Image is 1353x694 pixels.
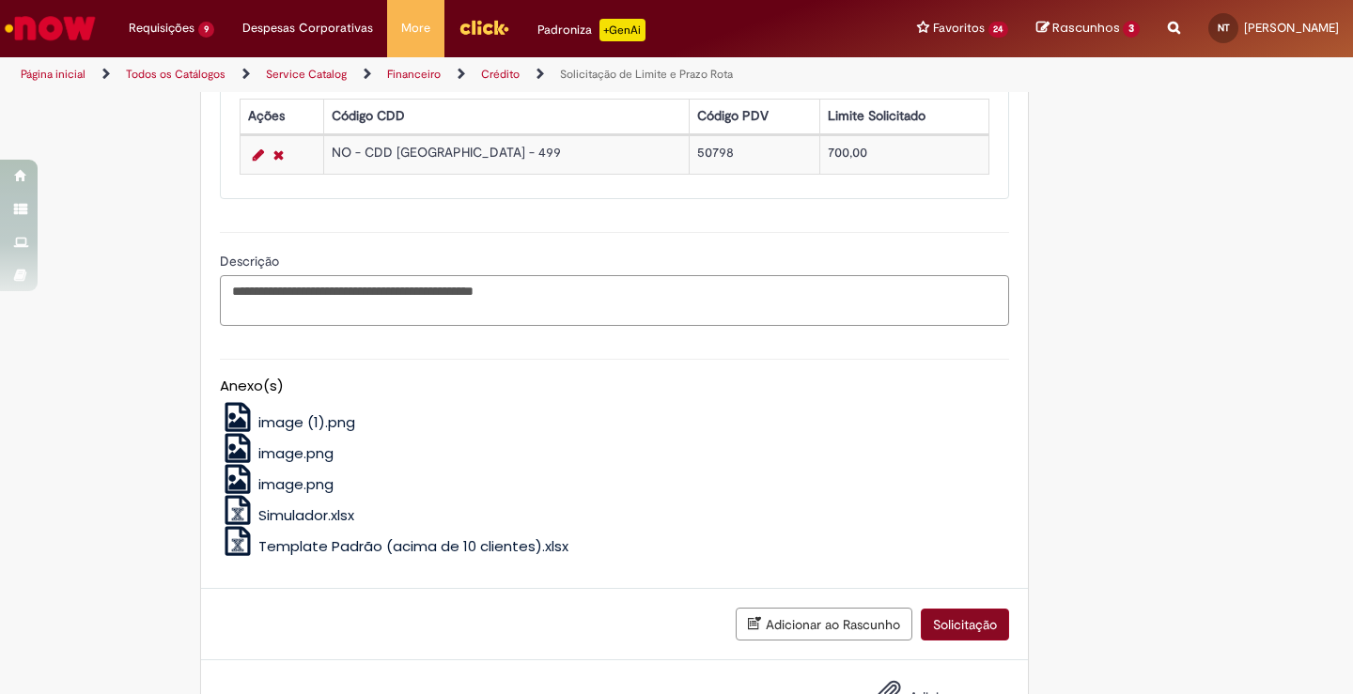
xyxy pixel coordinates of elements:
img: click_logo_yellow_360x200.png [459,13,509,41]
a: image.png [220,474,334,494]
a: Remover linha 1 [269,144,288,166]
span: 24 [988,22,1009,38]
button: Adicionar ao Rascunho [736,608,912,640]
td: 700,00 [819,135,988,174]
span: image.png [258,474,334,494]
span: Template Padrão (acima de 10 clientes).xlsx [258,536,568,556]
a: Template Padrão (acima de 10 clientes).xlsx [220,536,569,556]
h5: Anexo(s) [220,378,1009,394]
a: Service Catalog [266,67,347,82]
td: 50798 [690,135,820,174]
span: NT [1218,22,1230,34]
span: Requisições [129,19,194,38]
th: Código CDD [324,99,690,133]
a: image.png [220,443,334,463]
textarea: Descrição [220,275,1009,326]
th: Limite Solicitado [819,99,988,133]
a: Financeiro [387,67,441,82]
a: Todos os Catálogos [126,67,225,82]
a: Solicitação de Limite e Prazo Rota [560,67,733,82]
a: Crédito [481,67,520,82]
span: image (1).png [258,412,355,432]
button: Solicitação [921,609,1009,640]
a: Simulador.xlsx [220,505,355,525]
span: More [401,19,430,38]
span: image.png [258,443,334,463]
span: Descrição [220,253,283,270]
div: Padroniza [537,19,645,41]
span: Simulador.xlsx [258,505,354,525]
th: Código PDV [690,99,820,133]
a: Editar Linha 1 [248,144,269,166]
span: Rascunhos [1052,19,1120,37]
span: Despesas Corporativas [242,19,373,38]
span: [PERSON_NAME] [1244,20,1339,36]
a: image (1).png [220,412,356,432]
span: 3 [1123,21,1140,38]
span: Favoritos [933,19,985,38]
span: 9 [198,22,214,38]
a: Página inicial [21,67,86,82]
img: ServiceNow [2,9,99,47]
th: Ações [240,99,323,133]
p: +GenAi [599,19,645,41]
ul: Trilhas de página [14,57,888,92]
td: NO - CDD [GEOGRAPHIC_DATA] - 499 [324,135,690,174]
a: Rascunhos [1036,20,1140,38]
